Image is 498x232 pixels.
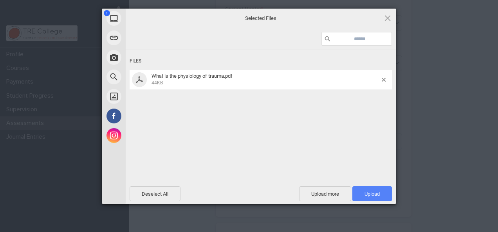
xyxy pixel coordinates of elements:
[102,106,196,126] div: Facebook
[102,87,196,106] div: Unsplash
[152,80,163,86] span: 44KB
[299,186,351,201] span: Upload more
[102,48,196,67] div: Take Photo
[104,10,110,16] span: 1
[383,14,392,22] span: Click here or hit ESC to close picker
[364,191,380,197] span: Upload
[102,9,196,28] div: My Device
[130,186,180,201] span: Deselect All
[352,186,392,201] span: Upload
[152,73,233,79] span: What is the physiology of trauma.pdf
[130,54,392,68] div: Files
[149,73,382,86] span: What is the physiology of trauma.pdf
[182,15,339,22] span: Selected Files
[102,28,196,48] div: Link (URL)
[102,67,196,87] div: Web Search
[102,126,196,145] div: Instagram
